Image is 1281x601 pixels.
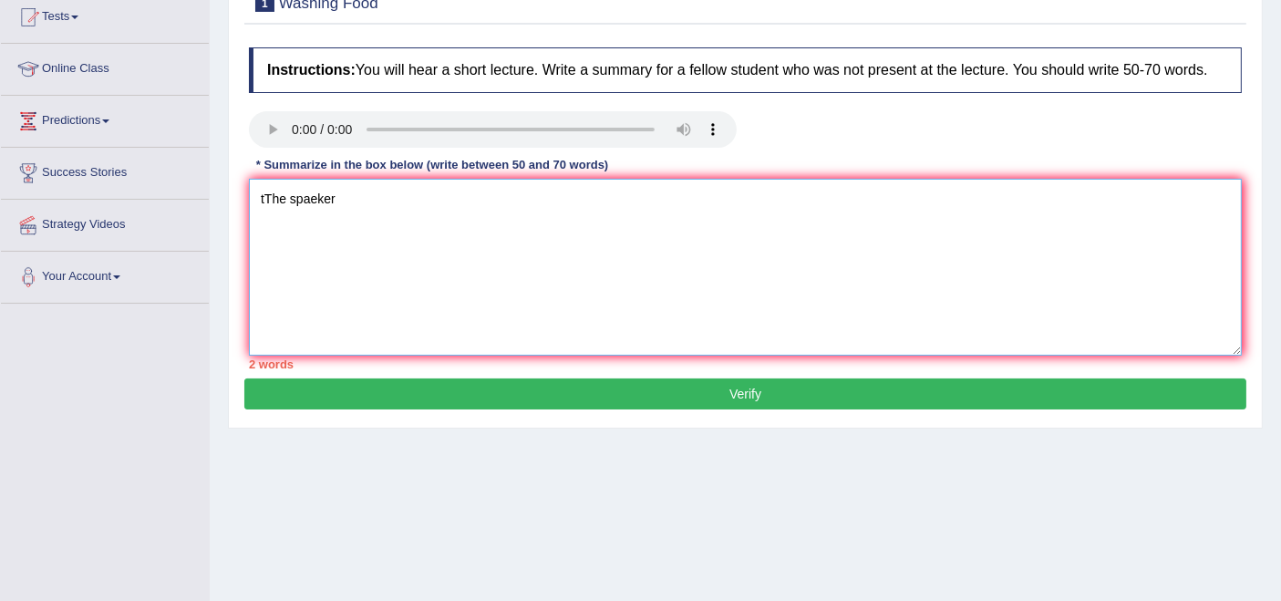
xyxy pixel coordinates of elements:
a: Your Account [1,252,209,297]
button: Verify [244,378,1246,409]
div: 2 words [249,356,1242,373]
b: Instructions: [267,62,356,78]
a: Online Class [1,44,209,89]
a: Strategy Videos [1,200,209,245]
h4: You will hear a short lecture. Write a summary for a fellow student who was not present at the le... [249,47,1242,93]
a: Predictions [1,96,209,141]
div: * Summarize in the box below (write between 50 and 70 words) [249,157,615,174]
a: Success Stories [1,148,209,193]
